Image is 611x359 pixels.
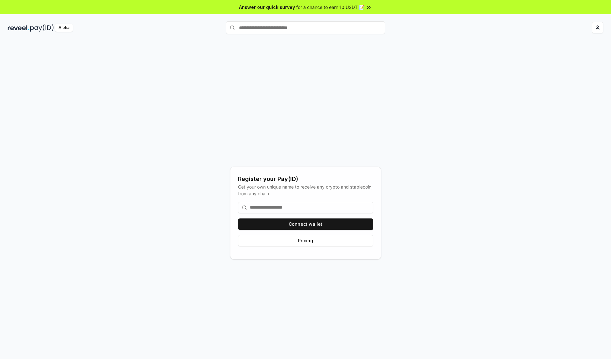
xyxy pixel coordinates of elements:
div: Alpha [55,24,73,32]
span: for a chance to earn 10 USDT 📝 [296,4,364,10]
span: Answer our quick survey [239,4,295,10]
button: Connect wallet [238,218,373,230]
img: reveel_dark [8,24,29,32]
div: Register your Pay(ID) [238,175,373,183]
div: Get your own unique name to receive any crypto and stablecoin, from any chain [238,183,373,197]
img: pay_id [30,24,54,32]
button: Pricing [238,235,373,246]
